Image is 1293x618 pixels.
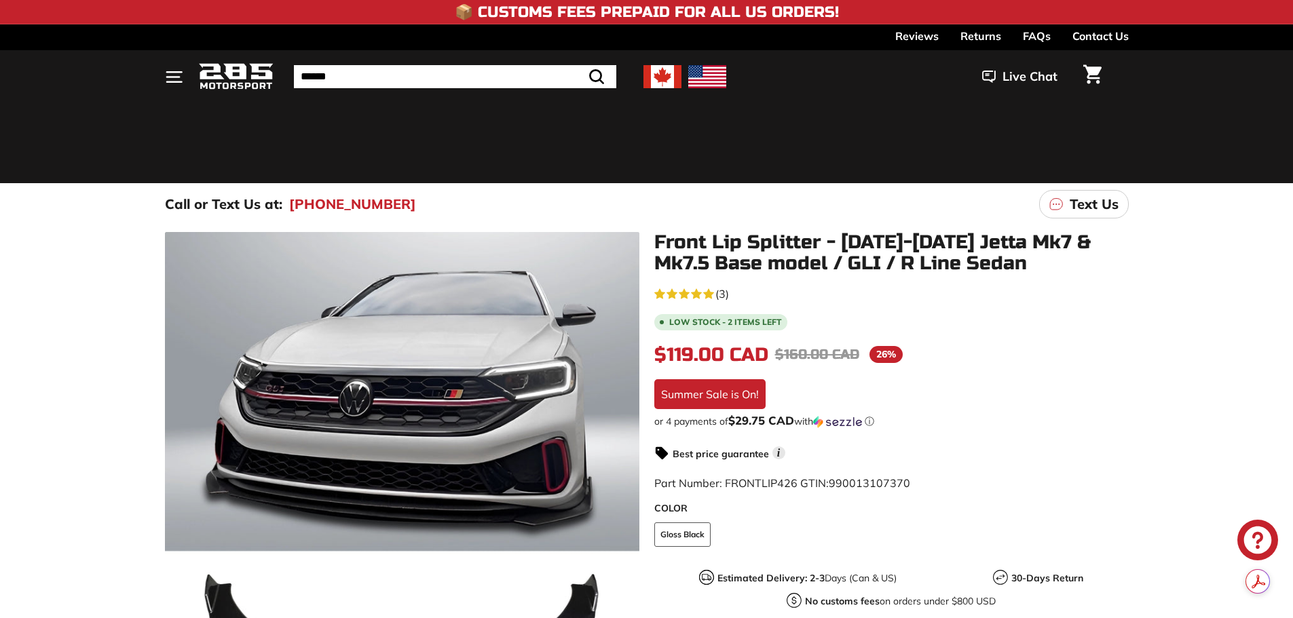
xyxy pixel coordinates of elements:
span: 26% [869,346,903,363]
a: Cart [1075,54,1110,100]
h4: 📦 Customs Fees Prepaid for All US Orders! [455,4,839,20]
a: FAQs [1023,24,1051,47]
div: or 4 payments of with [654,414,1129,428]
span: i [772,446,785,459]
button: Live Chat [964,60,1075,94]
input: Search [294,65,616,88]
span: 990013107370 [829,476,910,490]
span: Part Number: FRONTLIP426 GTIN: [654,476,910,490]
p: Call or Text Us at: [165,194,282,214]
div: or 4 payments of$29.75 CADwithSezzle Click to learn more about Sezzle [654,414,1129,428]
h1: Front Lip Splitter - [DATE]-[DATE] Jetta Mk7 & Mk7.5 Base model / GLI / R Line Sedan [654,232,1129,274]
p: Text Us [1070,194,1119,214]
a: [PHONE_NUMBER] [289,194,416,214]
a: Contact Us [1072,24,1129,47]
p: Days (Can & US) [717,571,897,585]
strong: No customs fees [805,595,880,607]
span: $29.75 CAD [728,413,794,427]
div: Summer Sale is On! [654,379,766,409]
span: Low stock - 2 items left [669,318,782,326]
a: 5.0 rating (3 votes) [654,284,1129,302]
span: (3) [715,286,729,302]
img: Logo_285_Motorsport_areodynamics_components [199,61,274,93]
strong: Estimated Delivery: 2-3 [717,572,825,584]
span: $160.00 CAD [775,346,859,363]
p: on orders under $800 USD [805,594,996,609]
span: $119.00 CAD [654,343,768,366]
a: Returns [960,24,1001,47]
a: Text Us [1039,190,1129,218]
strong: Best price guarantee [673,448,769,460]
label: COLOR [654,501,1129,516]
a: Reviews [895,24,939,47]
strong: 30-Days Return [1011,572,1083,584]
img: Sezzle [813,416,862,428]
inbox-online-store-chat: Shopify online store chat [1233,520,1282,564]
span: Live Chat [1002,68,1057,85]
